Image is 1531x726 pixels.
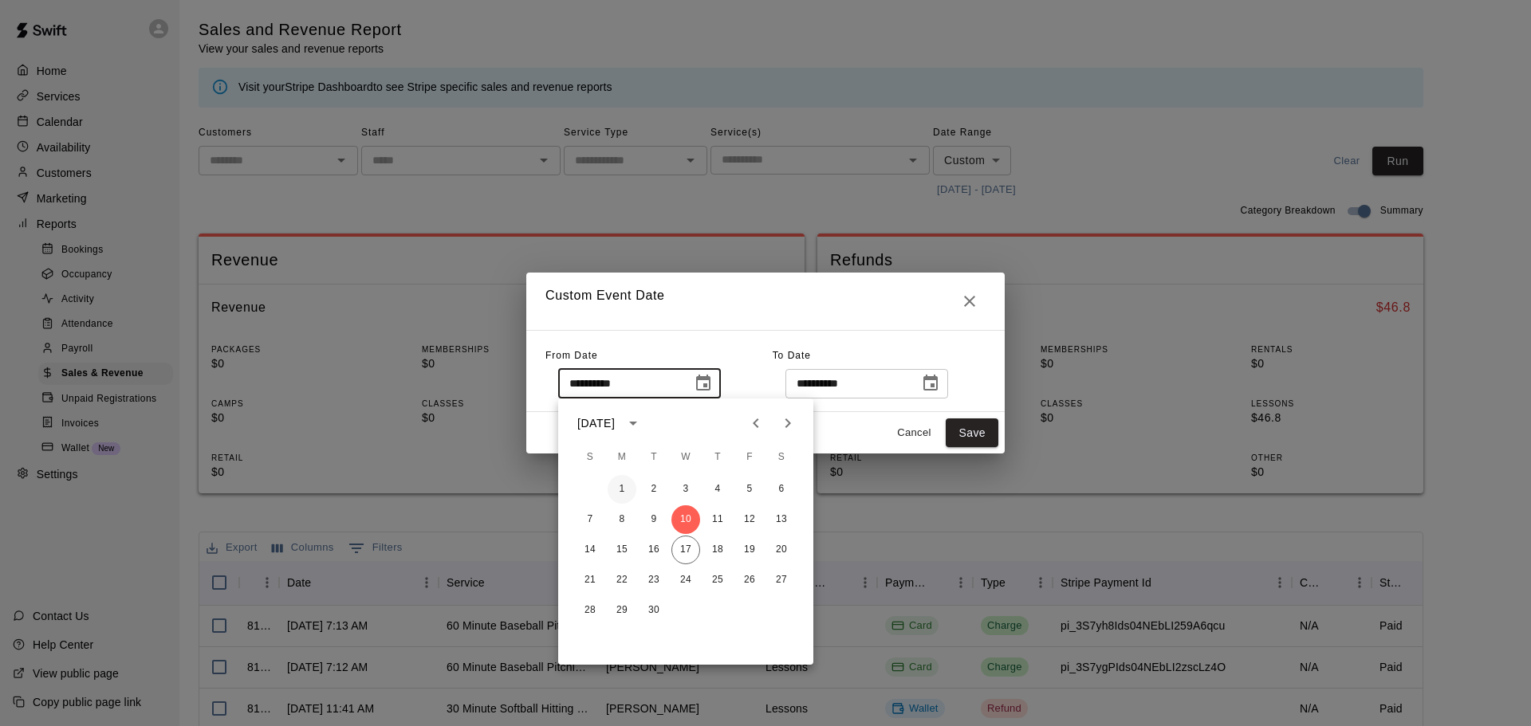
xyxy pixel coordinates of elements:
[767,566,796,595] button: 27
[772,407,804,439] button: Next month
[735,475,764,504] button: 5
[740,407,772,439] button: Previous month
[735,505,764,534] button: 12
[608,596,636,625] button: 29
[526,273,1005,330] h2: Custom Event Date
[767,475,796,504] button: 6
[671,566,700,595] button: 24
[767,441,796,473] span: Saturday
[735,441,764,473] span: Friday
[576,505,604,534] button: 7
[687,367,719,399] button: Choose date, selected date is Sep 10, 2025
[767,536,796,564] button: 20
[954,285,986,317] button: Close
[703,475,732,504] button: 4
[915,367,947,399] button: Choose date, selected date is Sep 17, 2025
[640,441,668,473] span: Tuesday
[640,475,668,504] button: 2
[545,350,598,361] span: From Date
[608,566,636,595] button: 22
[576,441,604,473] span: Sunday
[640,505,668,534] button: 9
[703,536,732,564] button: 18
[640,536,668,564] button: 16
[703,505,732,534] button: 11
[671,536,700,564] button: 17
[608,475,636,504] button: 1
[703,441,732,473] span: Thursday
[640,566,668,595] button: 23
[735,566,764,595] button: 26
[608,505,636,534] button: 8
[671,505,700,534] button: 10
[671,441,700,473] span: Wednesday
[576,536,604,564] button: 14
[608,536,636,564] button: 15
[888,421,939,445] button: Cancel
[671,475,700,504] button: 3
[946,418,998,448] button: Save
[703,566,732,595] button: 25
[576,596,604,625] button: 28
[773,350,811,361] span: To Date
[576,566,604,595] button: 21
[608,441,636,473] span: Monday
[640,596,668,625] button: 30
[577,415,615,432] div: [DATE]
[767,505,796,534] button: 13
[735,536,764,564] button: 19
[620,410,647,437] button: calendar view is open, switch to year view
